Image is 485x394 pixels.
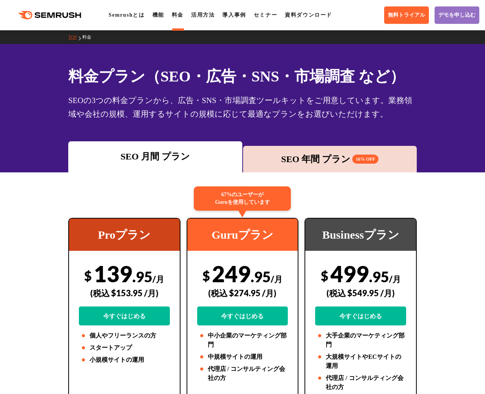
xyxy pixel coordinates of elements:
span: $ [84,268,92,283]
a: デモを申し込む [435,6,479,24]
li: 個人やフリーランスの方 [79,331,170,340]
span: /月 [271,274,283,284]
a: 導入事例 [222,12,246,18]
div: (税込 $274.95 /月) [197,280,288,306]
a: 今すぐはじめる [197,306,288,325]
div: (税込 $549.95 /月) [315,280,406,306]
div: 499 [315,260,406,325]
a: 料金 [172,12,184,18]
a: 活用方法 [191,12,215,18]
span: .95 [251,268,271,285]
div: Proプラン [69,219,180,251]
div: SEO 年間 プラン [247,152,413,166]
a: 機能 [152,12,164,18]
a: 今すぐはじめる [79,306,170,325]
li: 代理店 / コンサルティング会社の方 [197,364,288,383]
span: .95 [132,268,152,285]
a: セミナー [254,12,277,18]
li: 大手企業のマーケティング部門 [315,331,406,349]
div: Guruプラン [187,219,298,251]
span: .95 [369,268,389,285]
span: デモを申し込む [438,12,476,19]
li: スタートアップ [79,343,170,352]
h1: 料金プラン（SEO・広告・SNS・市場調査 など） [68,65,417,88]
div: SEOの3つの料金プランから、広告・SNS・市場調査ツールキットをご用意しています。業務領域や会社の規模、運用するサイトの規模に応じて最適なプランをお選びいただけます。 [68,94,417,121]
div: (税込 $153.95 /月) [79,280,170,306]
li: 代理店 / コンサルティング会社の方 [315,374,406,392]
li: 中規模サイトの運用 [197,352,288,361]
span: 16% OFF [352,155,378,164]
span: $ [321,268,328,283]
a: 今すぐはじめる [315,306,406,325]
div: 139 [79,260,170,325]
li: 小規模サイトの運用 [79,355,170,364]
div: SEO 月間 プラン [72,150,239,163]
a: TOP [68,34,82,40]
a: Semrushとは [108,12,144,18]
li: 中小企業のマーケティング部門 [197,331,288,349]
li: 大規模サイトやECサイトの運用 [315,352,406,371]
div: 67%のユーザーが Guruを使用しています [194,186,291,211]
a: 料金 [82,34,97,40]
a: 資料ダウンロード [285,12,332,18]
div: 249 [197,260,288,325]
span: /月 [152,274,164,284]
span: $ [202,268,210,283]
a: 無料トライアル [384,6,429,24]
span: 無料トライアル [388,12,425,19]
span: /月 [389,274,401,284]
div: Businessプラン [305,219,416,251]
